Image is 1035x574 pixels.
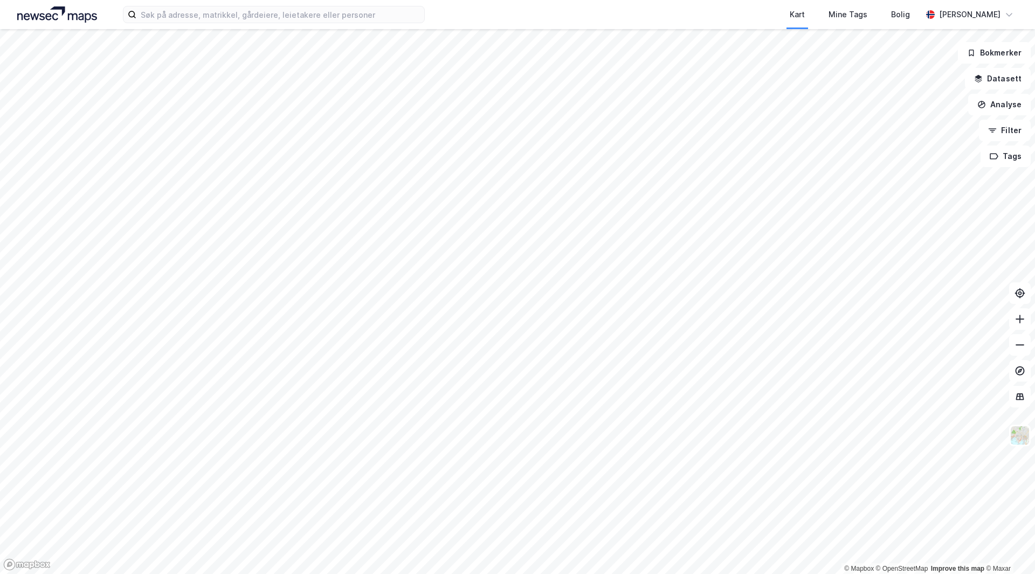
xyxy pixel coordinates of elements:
[790,8,805,21] div: Kart
[3,558,51,571] a: Mapbox homepage
[965,68,1031,89] button: Datasett
[981,522,1035,574] iframe: Chat Widget
[981,146,1031,167] button: Tags
[136,6,424,23] input: Søk på adresse, matrikkel, gårdeiere, leietakere eller personer
[1010,425,1030,446] img: Z
[829,8,867,21] div: Mine Tags
[979,120,1031,141] button: Filter
[876,565,928,572] a: OpenStreetMap
[931,565,984,572] a: Improve this map
[981,522,1035,574] div: Kontrollprogram for chat
[939,8,1000,21] div: [PERSON_NAME]
[844,565,874,572] a: Mapbox
[891,8,910,21] div: Bolig
[968,94,1031,115] button: Analyse
[17,6,97,23] img: logo.a4113a55bc3d86da70a041830d287a7e.svg
[958,42,1031,64] button: Bokmerker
